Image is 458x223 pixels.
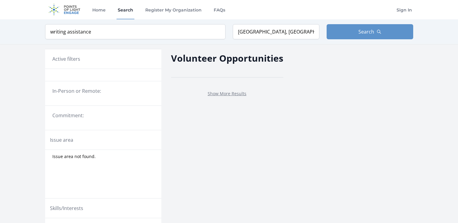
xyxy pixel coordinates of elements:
button: Search [327,24,413,39]
legend: Commitment: [52,112,154,119]
input: Location [233,24,319,39]
h2: Volunteer Opportunities [171,51,283,65]
span: Search [358,28,374,35]
legend: Skills/Interests [50,205,83,212]
input: Keyword [45,24,226,39]
legend: Issue area [50,136,73,144]
span: Issue area not found. [52,154,96,160]
a: Show More Results [208,91,246,96]
legend: In-Person or Remote: [52,87,154,95]
h3: Active filters [52,55,80,63]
